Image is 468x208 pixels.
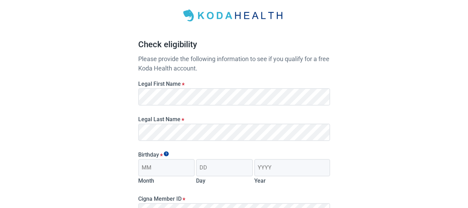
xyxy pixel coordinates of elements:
[179,7,290,24] img: Koda Health
[138,116,330,123] label: Legal Last Name
[138,81,330,87] label: Legal First Name
[164,151,169,156] span: Show tooltip
[138,195,330,202] label: Cigna Member ID
[254,177,266,184] label: Year
[196,159,253,176] input: Birth day
[138,151,330,158] legend: Birthday
[138,159,195,176] input: Birth month
[138,38,330,54] h1: Check eligibility
[138,177,154,184] label: Month
[196,177,205,184] label: Day
[138,54,330,73] p: Please provide the following information to see if you qualify for a free Koda Health account.
[254,159,330,176] input: Birth year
